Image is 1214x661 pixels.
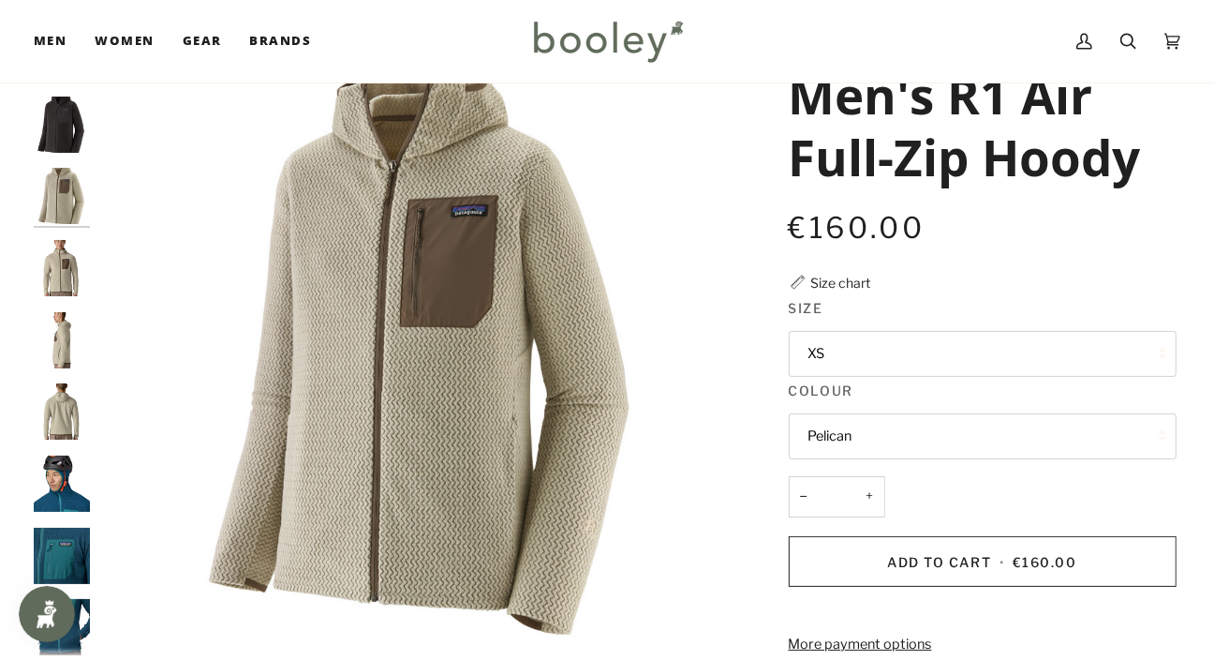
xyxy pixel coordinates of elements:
[34,528,90,584] img: Patagonia Men's R1 Air Full-Zip Hoody - Booley Galway
[855,476,885,518] button: +
[183,32,222,51] span: Gear
[34,312,90,368] img: Patagonia Men's R1 Air Full-Zip Hoody Pelican - Booley Galway
[95,32,154,51] span: Women
[789,64,1162,188] h1: Men's R1 Air Full-Zip Hoody
[789,635,1177,655] a: More payment options
[789,210,925,246] span: €160.00
[789,536,1177,587] button: Add to Cart • €160.00
[34,383,90,440] img: Patagonia Men's R1 Air Full-Zip Hoody Pelican - Booley Galway
[996,554,1009,570] span: •
[34,97,90,153] img: Patagonia Men's R1 Air Full-Zip Hoody Black - Booley Galway
[789,476,885,518] input: Quantity
[19,586,75,642] iframe: Button to open loyalty program pop-up
[887,554,991,570] span: Add to Cart
[34,240,90,296] img: Patagonia Men's R1 Air Full-Zip Hoody Pelican - Booley Galway
[34,168,90,224] img: Patagonia Men's R1 Air Full-Zip Hoody Pelican - Booley Galway
[789,298,823,318] span: Size
[249,32,311,51] span: Brands
[34,32,67,51] span: Men
[789,476,819,518] button: −
[789,331,1177,377] button: XS
[811,273,871,293] div: Size chart
[789,381,853,400] span: Colour
[34,456,90,512] img: Patagonia Men's R1 Air Full-Zip Hoody - Booley Galway
[789,413,1177,459] button: Pelican
[526,14,689,68] img: Booley
[1013,554,1077,570] span: €160.00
